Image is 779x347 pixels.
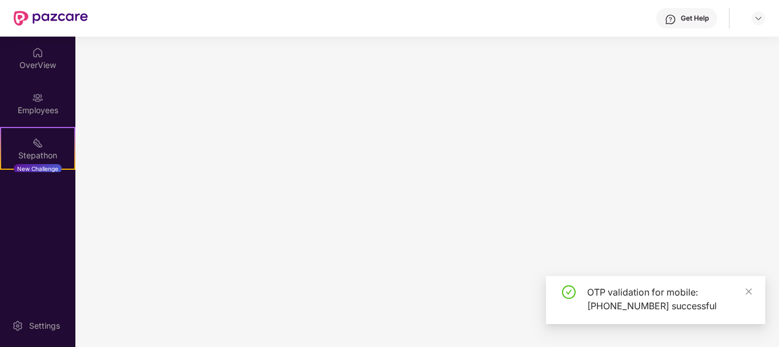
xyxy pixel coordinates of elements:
[587,285,752,313] div: OTP validation for mobile: [PHONE_NUMBER] successful
[754,14,763,23] img: svg+xml;base64,PHN2ZyBpZD0iRHJvcGRvd24tMzJ4MzIiIHhtbG5zPSJodHRwOi8vd3d3LnczLm9yZy8yMDAwL3N2ZyIgd2...
[12,320,23,332] img: svg+xml;base64,PHN2ZyBpZD0iU2V0dGluZy0yMHgyMCIgeG1sbnM9Imh0dHA6Ly93d3cudzMub3JnLzIwMDAvc3ZnIiB3aW...
[14,11,88,26] img: New Pazcare Logo
[745,288,753,296] span: close
[681,14,709,23] div: Get Help
[32,47,43,58] img: svg+xml;base64,PHN2ZyBpZD0iSG9tZSIgeG1sbnM9Imh0dHA6Ly93d3cudzMub3JnLzIwMDAvc3ZnIiB3aWR0aD0iMjAiIG...
[32,92,43,103] img: svg+xml;base64,PHN2ZyBpZD0iRW1wbG95ZWVzIiB4bWxucz0iaHR0cDovL3d3dy53My5vcmcvMjAwMC9zdmciIHdpZHRoPS...
[665,14,676,25] img: svg+xml;base64,PHN2ZyBpZD0iSGVscC0zMngzMiIgeG1sbnM9Imh0dHA6Ly93d3cudzMub3JnLzIwMDAvc3ZnIiB3aWR0aD...
[26,320,63,332] div: Settings
[562,285,576,299] span: check-circle
[32,137,43,149] img: svg+xml;base64,PHN2ZyB4bWxucz0iaHR0cDovL3d3dy53My5vcmcvMjAwMC9zdmciIHdpZHRoPSIyMSIgaGVpZ2h0PSIyMC...
[14,164,62,173] div: New Challenge
[1,150,74,161] div: Stepathon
